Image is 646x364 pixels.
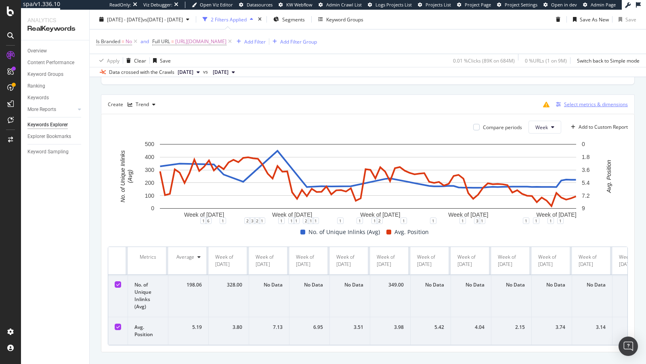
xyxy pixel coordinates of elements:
[619,281,646,289] div: No Data
[127,170,133,183] text: (Avg)
[239,2,273,8] a: Datasources
[319,2,362,8] a: Admin Crawl List
[27,24,83,33] div: RealKeywords
[313,218,319,224] div: 1
[418,2,451,8] a: Projects List
[279,2,313,8] a: KW Webflow
[27,121,68,129] div: Keywords Explorer
[375,2,412,8] span: Logs Projects List
[280,38,317,45] div: Add Filter Group
[27,59,74,67] div: Content Performance
[244,38,266,45] div: Add Filter
[136,102,149,107] div: Trend
[357,218,363,224] div: 1
[256,281,283,289] div: No Data
[210,67,238,77] button: [DATE]
[123,54,146,67] button: Clear
[152,38,170,45] span: Full URL
[256,253,283,268] div: Week of [DATE]
[577,57,640,64] div: Switch back to Simple mode
[176,253,194,261] div: Average
[215,324,242,331] div: 3.80
[326,16,363,23] div: Keyword Groups
[417,281,444,289] div: No Data
[213,69,229,76] span: 2025 Feb. 11th
[122,38,124,45] span: =
[27,121,84,129] a: Keywords Explorer
[315,13,367,26] button: Keyword Groups
[606,160,612,193] text: Avg. Position
[256,15,263,23] div: times
[175,281,202,289] div: 198.06
[108,98,159,111] div: Create
[430,218,436,224] div: 1
[553,100,628,109] button: Select metrics & dimensions
[293,218,300,224] div: 1
[582,180,590,186] text: 5.4
[583,2,616,8] a: Admin Page
[557,218,564,224] div: 1
[160,57,171,64] div: Save
[570,13,609,26] button: Save As New
[249,218,256,224] div: 3
[401,218,407,224] div: 1
[128,275,168,317] td: No. of Unique Inlinks (Avg)
[27,16,83,24] div: Analytics
[27,105,56,114] div: More Reports
[27,70,84,79] a: Keyword Groups
[497,2,537,8] a: Project Settings
[296,324,323,331] div: 6.95
[296,253,323,268] div: Week of [DATE]
[568,121,628,134] button: Add to Custom Report
[529,121,561,134] button: Week
[203,68,210,75] span: vs
[426,2,451,8] span: Projects List
[205,218,212,224] div: 6
[582,205,585,212] text: 9
[525,57,567,64] div: 0 % URLs ( 1 on 9M )
[579,281,606,289] div: No Data
[96,54,120,67] button: Apply
[479,218,485,224] div: 1
[175,324,202,331] div: 5.19
[134,57,146,64] div: Clear
[96,38,120,45] span: Is Branded
[543,2,577,8] a: Open in dev
[143,2,172,8] div: Viz Debugger:
[547,218,554,224] div: 1
[128,317,168,345] td: Avg. Position
[200,2,233,8] span: Open Viz Editor
[107,57,120,64] div: Apply
[564,101,628,108] div: Select metrics & dimensions
[371,218,378,224] div: 1
[360,211,400,218] text: Week of [DATE]
[538,253,565,268] div: Week of [DATE]
[579,253,606,268] div: Week of [DATE]
[211,16,247,23] div: 2 Filters Applied
[533,218,539,224] div: 1
[394,227,429,237] span: Avg. Position
[474,218,480,224] div: 3
[619,253,646,268] div: Week of [DATE]
[336,324,363,331] div: 3.51
[145,192,155,199] text: 100
[457,253,484,268] div: Week of [DATE]
[247,2,273,8] span: Datasources
[582,154,590,161] text: 1.8
[27,132,71,141] div: Explorer Bookmarks
[141,38,149,45] div: and
[308,227,380,237] span: No. of Unique Inlinks (Avg)
[151,205,154,212] text: 0
[143,16,183,23] span: vs [DATE] - [DATE]
[27,59,84,67] a: Content Performance
[145,180,155,186] text: 200
[536,211,576,218] text: Week of [DATE]
[270,13,308,26] button: Segments
[579,324,606,331] div: 3.14
[308,218,314,224] div: 1
[377,281,404,289] div: 349.00
[174,67,203,77] button: [DATE]
[200,218,207,224] div: 1
[582,167,590,173] text: 3.6
[368,2,412,8] a: Logs Projects List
